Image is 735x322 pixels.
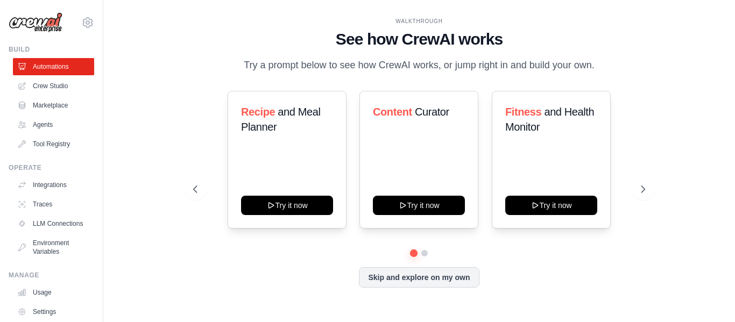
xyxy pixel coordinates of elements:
[13,58,94,75] a: Automations
[505,196,597,215] button: Try it now
[415,106,449,118] span: Curator
[359,267,479,288] button: Skip and explore on my own
[241,106,320,133] span: and Meal Planner
[13,116,94,133] a: Agents
[13,284,94,301] a: Usage
[241,106,275,118] span: Recipe
[9,45,94,54] div: Build
[13,215,94,232] a: LLM Connections
[505,106,594,133] span: and Health Monitor
[13,135,94,153] a: Tool Registry
[505,106,541,118] span: Fitness
[241,196,333,215] button: Try it now
[13,196,94,213] a: Traces
[13,176,94,194] a: Integrations
[13,97,94,114] a: Marketplace
[13,77,94,95] a: Crew Studio
[9,271,94,280] div: Manage
[193,17,645,25] div: WALKTHROUGH
[193,30,645,49] h1: See how CrewAI works
[9,12,62,33] img: Logo
[373,106,412,118] span: Content
[373,196,465,215] button: Try it now
[13,234,94,260] a: Environment Variables
[9,163,94,172] div: Operate
[13,303,94,320] a: Settings
[238,58,600,73] p: Try a prompt below to see how CrewAI works, or jump right in and build your own.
